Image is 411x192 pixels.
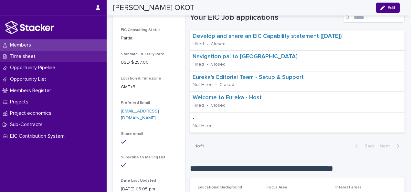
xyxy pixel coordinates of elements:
a: Eureka's Editorial Team - Setup & Support [193,74,304,81]
span: Standard EIC Daily Rate [121,52,164,56]
p: Partial [121,35,177,42]
p: USD $ 257.00 [121,59,177,66]
span: Edit [387,5,395,10]
span: Date Last Updated [121,179,156,183]
img: stacker-logo-white.png [5,21,54,34]
input: Search [343,12,405,23]
p: 1 of 1 [190,138,209,154]
p: Sub-Contracts [7,122,48,128]
p: • [206,41,208,47]
p: Members [7,42,36,48]
p: Opportunity Pipeline [7,65,60,71]
button: Next [377,143,405,149]
p: • [206,103,208,108]
p: Not Hired [193,82,213,88]
p: Members Register [7,88,56,94]
button: Edit [376,3,400,13]
p: Closed [211,103,226,108]
span: Focus Area [267,186,287,189]
a: Eureka's Editorial Team - Setup & Support Not Hired•Closed [190,71,405,92]
span: Educational Background [198,186,242,189]
h2: [PERSON_NAME] OKOT [113,3,195,13]
p: Hired [193,62,204,67]
p: Closed [211,41,226,47]
span: Subscribe to Mailing List [121,155,165,159]
p: Closed [219,82,234,88]
a: -Not Hired [190,112,405,133]
h1: Your EIC Job applications [190,13,341,22]
p: Projects [7,99,34,105]
span: Share email [121,132,143,136]
a: Navigation pal to [GEOGRAPHIC_DATA] [193,53,298,60]
a: Navigation pal to [GEOGRAPHIC_DATA] Hired•Closed [190,51,405,71]
span: Next [380,144,394,148]
p: Hired [193,41,204,47]
p: Not Hired [193,123,213,129]
span: Back [361,144,374,148]
span: Preferred Email [121,101,150,105]
p: Opportunity List [7,76,51,82]
span: EIC Consulting Status [121,28,161,32]
a: Develop and share an EIC Capability statement ([DATE]) [193,33,342,40]
span: Location & TimeZone [121,77,161,80]
a: Develop and share an EIC Capability statement ([DATE]) Hired•Closed [190,30,405,51]
a: Welcome to Eureka - Host Hired•Closed [190,92,405,112]
p: • [206,62,208,67]
p: Closed [211,62,226,67]
p: GMT+3 [121,84,177,91]
p: - [193,115,215,122]
p: EIC Contribution System [7,133,70,139]
span: Interest areas [335,186,362,189]
p: Hired [193,103,204,108]
a: Welcome to Eureka - Host [193,94,262,101]
a: [EMAIL_ADDRESS][DOMAIN_NAME] [121,109,159,120]
p: Time sheet [7,53,41,59]
button: Back [350,143,377,149]
p: Project economics [7,110,57,116]
p: • [215,82,217,88]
